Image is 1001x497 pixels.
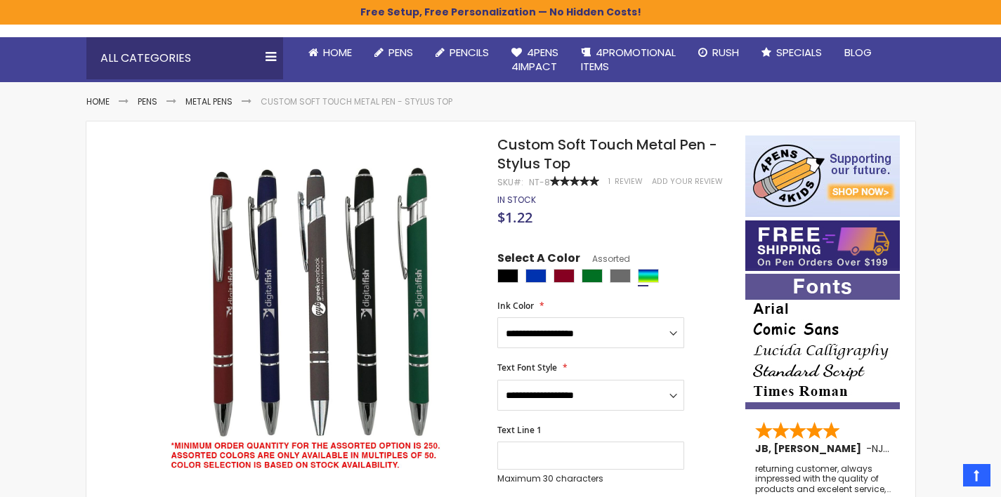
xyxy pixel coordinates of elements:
span: NJ [872,442,889,456]
img: Free shipping on orders over $199 [745,220,900,271]
div: Assorted [638,269,659,283]
span: Rush [712,45,739,60]
div: 100% [550,176,599,186]
img: assorted-disclaimer-custom-soft-touch-metal-pens-with-stylus_1.jpg [157,156,478,477]
a: Rush [687,37,750,68]
span: JB, [PERSON_NAME] [755,442,866,456]
span: Ink Color [497,300,534,312]
span: In stock [497,194,536,206]
span: Blog [844,45,872,60]
li: Custom Soft Touch Metal Pen - Stylus Top [261,96,452,107]
span: 4PROMOTIONAL ITEMS [581,45,676,74]
a: Pencils [424,37,500,68]
span: $1.22 [497,208,532,227]
img: font-personalization-examples [745,274,900,409]
a: 4Pens4impact [500,37,570,83]
div: Blue [525,269,547,283]
a: Home [86,95,110,107]
a: Top [963,464,990,486]
span: Specials [776,45,822,60]
span: 1 [608,176,610,187]
div: Black [497,269,518,283]
div: returning customer, always impressed with the quality of products and excelent service, will retu... [755,464,891,494]
a: Add Your Review [652,176,723,187]
div: Burgundy [554,269,575,283]
span: Custom Soft Touch Metal Pen - Stylus Top [497,135,717,173]
div: Grey [610,269,631,283]
span: - , [866,442,988,456]
div: Availability [497,194,536,206]
a: Metal Pens [185,95,233,107]
div: All Categories [86,37,283,79]
a: 4PROMOTIONALITEMS [570,37,687,83]
span: Text Line 1 [497,424,542,436]
a: 1 Review [608,176,645,187]
span: Text Font Style [497,362,557,373]
div: Green [582,269,603,283]
a: Blog [833,37,883,68]
a: Home [297,37,363,68]
span: 4Pens 4impact [511,45,558,74]
span: Review [615,176,643,187]
span: Home [323,45,352,60]
p: Maximum 30 characters [497,473,684,484]
span: Pens [388,45,413,60]
a: Pens [363,37,424,68]
span: Pencils [450,45,489,60]
span: Assorted [580,253,630,265]
a: Specials [750,37,833,68]
span: Select A Color [497,251,580,270]
div: NT-8 [529,177,550,188]
strong: SKU [497,176,523,188]
img: 4pens 4 kids [745,135,900,217]
a: Pens [138,95,157,107]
